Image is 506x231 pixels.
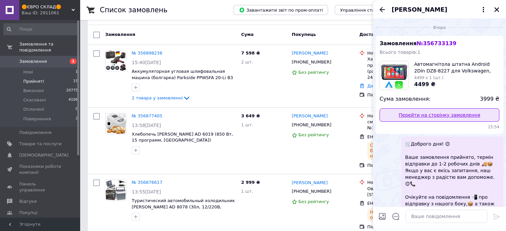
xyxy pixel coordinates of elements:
span: Прийняті [23,78,44,84]
span: 20775 [66,88,78,94]
span: Покупець [292,32,316,37]
div: Післяплата [367,224,435,230]
span: Доставка та оплата [359,32,409,37]
img: Фото товару [105,180,126,200]
span: 1 шт. [241,189,253,194]
span: 4499 x 1 (шт.) [414,75,443,80]
span: 4106 [69,97,78,103]
button: Відкрити шаблони відповідей [392,212,400,221]
span: Всього товарів: 1 [380,50,421,55]
span: Без рейтингу [298,132,329,137]
button: Закрити [493,6,501,14]
a: Туристический автомобильный холодильник [PERSON_NAME] AD 8078 (30л, 12/220В, +подогрев, [GEOGRAPH... [132,198,235,215]
span: [PERSON_NAME] [392,5,447,14]
span: Відгуки [19,198,37,204]
a: № 356877405 [132,113,162,118]
span: Покупці [19,210,37,216]
div: Статус відправлення буде відомий найближчим часом [367,141,435,160]
span: Повернення [23,116,51,122]
a: [PERSON_NAME] [292,180,328,186]
span: Замовлення [380,40,456,47]
span: ЕН: 20451225037070 [367,134,415,139]
button: Управління статусами [335,5,396,15]
a: [PERSON_NAME] [292,50,328,57]
span: [DEMOGRAPHIC_DATA] [19,152,69,158]
span: № 356733139 [417,40,456,47]
div: 11.08.2025 [376,24,503,31]
span: Cума [241,32,253,37]
span: Повідомлення [19,130,52,136]
a: № 356898236 [132,51,162,56]
div: Овруч, №1: вул. І. [STREET_ADDRESS] [367,186,435,198]
span: [PHONE_NUMBER] [292,189,331,194]
a: Додати ЕН [367,83,392,88]
h1: Список замовлень [100,6,167,14]
span: Замовлення та повідомлення [19,41,80,53]
span: 7 598 ₴ [241,51,260,56]
span: Виконані [23,88,44,94]
a: 2 товара у замовленні [132,95,191,100]
span: Показники роботи компанії [19,164,62,175]
span: 3 [76,116,78,122]
div: смт. [GEOGRAPHIC_DATA], №1: вул. [STREET_ADDRESS] [367,119,435,131]
span: Скасовані [23,97,46,103]
span: 1 [76,69,78,75]
span: 0 [76,106,78,112]
button: [PERSON_NAME] [392,5,487,14]
a: Перейти на сторінку замовлення [380,108,499,122]
span: 15:54 11.08.2025 [380,124,499,130]
div: Нова Пошта [367,50,435,56]
img: Фото товару [105,113,126,134]
span: Управління статусами [340,8,391,13]
span: Оплачені [23,106,44,112]
span: 2 шт. [241,59,253,64]
a: Хлебопечь [PERSON_NAME] AD 6019 (850 Вт, 15 программ, [GEOGRAPHIC_DATA]) [132,132,233,143]
span: Вчора [430,25,448,31]
a: № 356876617 [132,180,162,185]
a: [PERSON_NAME] [292,113,328,119]
span: 1 [70,58,77,64]
button: Назад [378,6,386,14]
span: Панель управління [19,181,62,193]
a: Фото товару [105,50,126,71]
span: 4499 ₴ [414,81,435,87]
img: 6727093661_w100_h100_avtomagnitola-shtatnaya-android.jpg [380,61,409,90]
span: Нові [23,69,33,75]
div: Ваш ID: 2911061 [22,10,80,16]
span: Без рейтингу [298,199,329,204]
img: Фото товару [105,51,126,71]
span: 13:58[DATE] [132,123,161,128]
span: Завантажити звіт по пром-оплаті [239,7,323,13]
span: Товари та послуги [19,141,62,147]
span: Автомагнітола штатна Android 2Din DZ8-8227 для Volkswagen, Skoda (8", 2/32GB, 4 ядра, CarPlay) [414,61,499,74]
span: Сума замовлення: [380,95,430,103]
span: 13:55[DATE] [132,189,161,194]
span: [PHONE_NUMBER] [292,122,331,127]
span: 3 649 ₴ [241,113,260,118]
div: Нова Пошта [367,179,435,185]
span: 2 товара у замовленні [132,95,183,100]
span: Без рейтингу [298,70,329,75]
div: Харьков, №117 (до 30 кг): просп. Индустриальный (ран. [GEOGRAPHIC_DATA]), 24/31 [367,56,435,80]
input: Пошук [3,23,79,35]
div: Нова Пошта [367,113,435,119]
span: Замовлення [105,32,135,37]
span: Замовлення [19,58,47,64]
button: Завантажити звіт по пром-оплаті [234,5,328,15]
div: Післяплата [367,92,435,98]
span: 🟠ЄВРО СКЛАД🟠 [22,4,72,10]
span: ЕН: 20451225037503 [367,201,415,206]
div: Післяплата [367,163,435,169]
span: 15:40[DATE] [132,60,161,65]
span: 15 [73,78,78,84]
span: 1 шт. [241,122,253,127]
span: [PHONE_NUMBER] [292,59,331,64]
span: 3999 ₴ [480,95,499,103]
div: На шляху до одержувача [367,208,435,221]
a: Аккумуляторная угловая шлифовальная машина (болгарка) Parkside PPWSFA 20-Li B3 (20 В, 125 мм, [GE... [132,69,233,86]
